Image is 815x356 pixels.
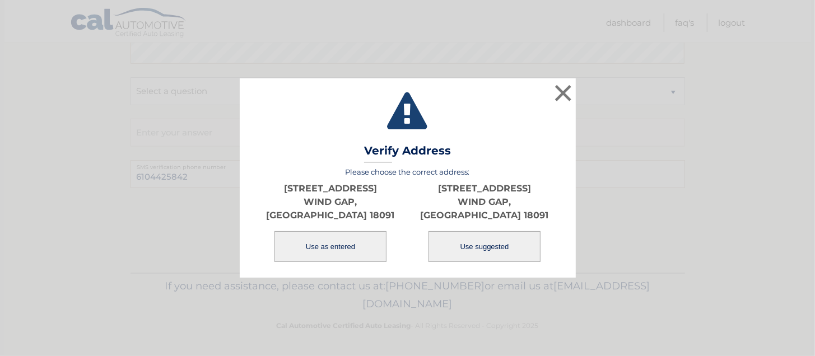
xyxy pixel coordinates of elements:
button: Use as entered [274,231,386,262]
button: × [552,82,575,104]
p: [STREET_ADDRESS] WIND GAP, [GEOGRAPHIC_DATA] 18091 [408,182,562,222]
button: Use suggested [429,231,541,262]
div: Please choose the correct address: [254,167,562,263]
h3: Verify Address [364,144,451,163]
p: [STREET_ADDRESS] WIND GAP, [GEOGRAPHIC_DATA] 18091 [254,182,408,222]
